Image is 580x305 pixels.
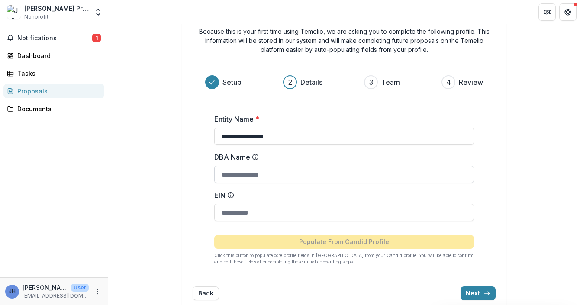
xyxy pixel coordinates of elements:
div: Progress [205,75,483,89]
span: Notifications [17,35,92,42]
h3: Setup [222,77,242,87]
a: Proposals [3,84,104,98]
label: EIN [214,190,469,200]
h3: Team [381,77,400,87]
h3: Details [300,77,322,87]
button: Notifications1 [3,31,104,45]
span: 1 [92,34,101,42]
a: Tasks [3,66,104,80]
div: 2 [288,77,292,87]
div: [PERSON_NAME] Production [24,4,89,13]
label: Entity Name [214,114,469,124]
button: Back [193,286,219,300]
button: More [92,286,103,297]
button: Populate From Candid Profile [214,235,474,249]
div: Tasks [17,69,97,78]
h3: Review [459,77,483,87]
img: Julia Production [7,5,21,19]
p: [PERSON_NAME] [23,283,68,292]
button: Next [461,286,496,300]
label: DBA Name [214,152,469,162]
p: Click this button to populate core profile fields in [GEOGRAPHIC_DATA] from your Candid profile. ... [214,252,474,265]
a: Dashboard [3,48,104,63]
p: Because this is your first time using Temelio, we are asking you to complete the following profil... [193,27,496,54]
a: Documents [3,102,104,116]
span: Nonprofit [24,13,48,21]
button: Get Help [559,3,577,21]
div: Junnan He [9,289,16,294]
button: Partners [538,3,556,21]
div: Proposals [17,87,97,96]
div: Dashboard [17,51,97,60]
div: 4 [446,77,451,87]
div: Documents [17,104,97,113]
p: User [71,284,89,292]
div: 3 [369,77,373,87]
p: [EMAIL_ADDRESS][DOMAIN_NAME] [23,292,89,300]
button: Open entity switcher [92,3,104,21]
